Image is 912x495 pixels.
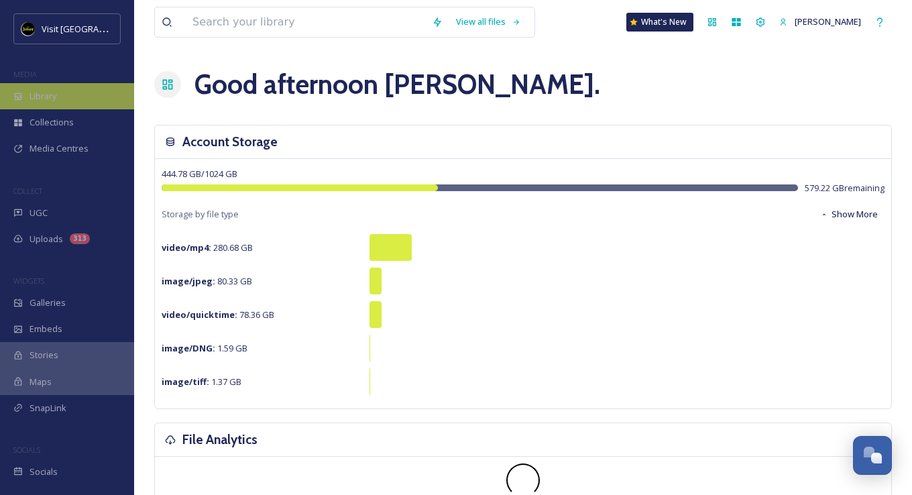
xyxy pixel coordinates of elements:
[162,241,211,254] strong: video/mp4 :
[162,275,252,287] span: 80.33 GB
[449,9,528,35] a: View all files
[182,132,278,152] h3: Account Storage
[30,465,58,478] span: Socials
[162,208,239,221] span: Storage by file type
[162,275,215,287] strong: image/jpeg :
[13,69,37,79] span: MEDIA
[813,201,885,227] button: Show More
[186,7,425,37] input: Search your library
[30,90,56,103] span: Library
[162,376,209,388] strong: image/tiff :
[70,233,90,244] div: 313
[42,22,146,35] span: Visit [GEOGRAPHIC_DATA]
[773,9,868,35] a: [PERSON_NAME]
[162,376,241,388] span: 1.37 GB
[30,402,66,415] span: SnapLink
[626,13,693,32] a: What's New
[194,64,600,105] h1: Good afternoon [PERSON_NAME] .
[162,309,274,321] span: 78.36 GB
[795,15,861,27] span: [PERSON_NAME]
[162,309,237,321] strong: video/quicktime :
[162,241,253,254] span: 280.68 GB
[162,342,247,354] span: 1.59 GB
[13,276,44,286] span: WIDGETS
[30,207,48,219] span: UGC
[30,323,62,335] span: Embeds
[30,376,52,388] span: Maps
[182,430,258,449] h3: File Analytics
[30,349,58,362] span: Stories
[21,22,35,36] img: VISIT%20DETROIT%20LOGO%20-%20BLACK%20BACKGROUND.png
[30,296,66,309] span: Galleries
[30,116,74,129] span: Collections
[30,233,63,245] span: Uploads
[162,342,215,354] strong: image/DNG :
[162,168,237,180] span: 444.78 GB / 1024 GB
[805,182,885,195] span: 579.22 GB remaining
[30,142,89,155] span: Media Centres
[13,186,42,196] span: COLLECT
[853,436,892,475] button: Open Chat
[13,445,40,455] span: SOCIALS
